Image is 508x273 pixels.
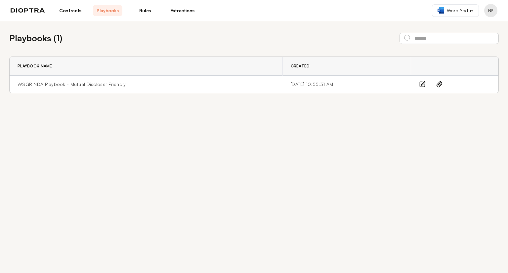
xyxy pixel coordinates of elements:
img: logo [11,8,45,13]
span: Word Add-in [447,7,473,14]
a: WSGR NDA Playbook - Mutual Discloser Friendly [18,81,126,88]
a: Word Add-in [432,4,479,17]
a: Extractions [168,5,197,16]
span: Playbook Name [18,63,52,69]
span: Created [291,63,310,69]
a: Rules [130,5,160,16]
td: [DATE] 10:55:31 AM [282,76,411,93]
button: Profile menu [484,4,497,17]
a: Contracts [56,5,85,16]
img: word [438,7,444,14]
h2: Playbooks ( 1 ) [9,32,62,45]
a: Playbooks [93,5,122,16]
